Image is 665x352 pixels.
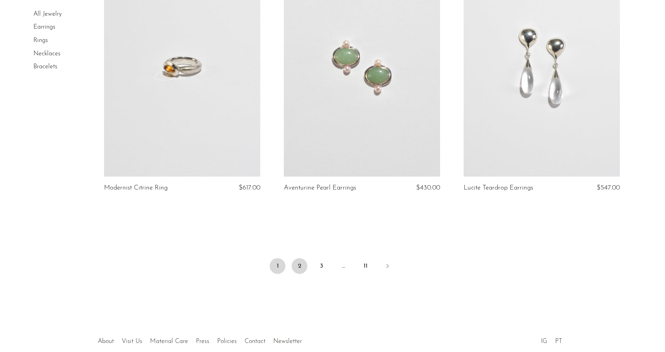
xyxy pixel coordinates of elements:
a: 2 [292,258,307,274]
a: IG [541,338,547,345]
a: PT [555,338,562,345]
a: Next [380,258,395,275]
a: Necklaces [33,51,60,57]
a: Earrings [33,24,55,31]
a: Visit Us [122,338,142,345]
a: Aventurine Pearl Earrings [284,184,356,192]
a: 3 [314,258,329,274]
a: Lucite Teardrop Earrings [464,184,533,192]
a: Press [196,338,209,345]
ul: Quick links [94,332,306,347]
span: $430.00 [416,184,440,191]
span: … [336,258,351,274]
a: Material Care [150,338,188,345]
a: Rings [33,37,48,44]
ul: Social Medias [537,332,566,347]
a: Policies [217,338,237,345]
span: $617.00 [239,184,260,191]
a: All Jewelry [33,11,62,17]
span: $547.00 [597,184,620,191]
a: About [98,338,114,345]
a: Bracelets [33,64,57,70]
span: 1 [270,258,285,274]
a: 11 [358,258,373,274]
a: Contact [245,338,265,345]
a: Modernist Citrine Ring [104,184,168,192]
